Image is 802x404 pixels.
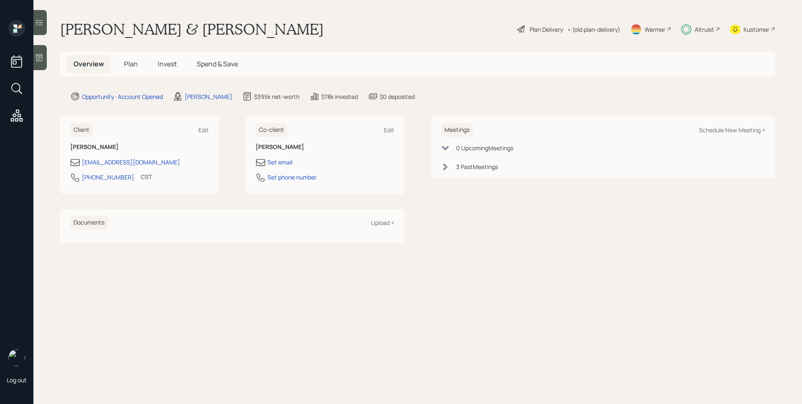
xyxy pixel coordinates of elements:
[384,126,394,134] div: Edit
[70,144,209,151] h6: [PERSON_NAME]
[158,59,177,68] span: Invest
[197,59,238,68] span: Spend & Save
[699,126,765,134] div: Schedule New Meeting +
[267,158,292,167] div: Set email
[371,219,394,227] div: Upload +
[744,25,769,34] div: Kustomer
[82,158,180,167] div: [EMAIL_ADDRESS][DOMAIN_NAME]
[124,59,138,68] span: Plan
[456,162,498,171] div: 3 Past Meeting s
[567,25,620,34] div: • (old plan-delivery)
[141,172,152,181] div: CST
[456,144,513,152] div: 0 Upcoming Meeting s
[70,216,108,230] h6: Documents
[256,144,394,151] h6: [PERSON_NAME]
[74,59,104,68] span: Overview
[380,92,415,101] div: $0 deposited
[321,92,358,101] div: $78k invested
[256,123,287,137] h6: Co-client
[267,173,317,182] div: Set phone number
[645,25,665,34] div: Warmer
[530,25,563,34] div: Plan Delivery
[8,349,25,366] img: james-distasi-headshot.png
[60,20,324,38] h1: [PERSON_NAME] & [PERSON_NAME]
[82,92,163,101] div: Opportunity · Account Opened
[198,126,209,134] div: Edit
[185,92,232,101] div: [PERSON_NAME]
[70,123,93,137] h6: Client
[254,92,299,101] div: $395k net-worth
[82,173,134,182] div: [PHONE_NUMBER]
[695,25,714,34] div: Altruist
[441,123,473,137] h6: Meetings
[7,376,27,384] div: Log out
